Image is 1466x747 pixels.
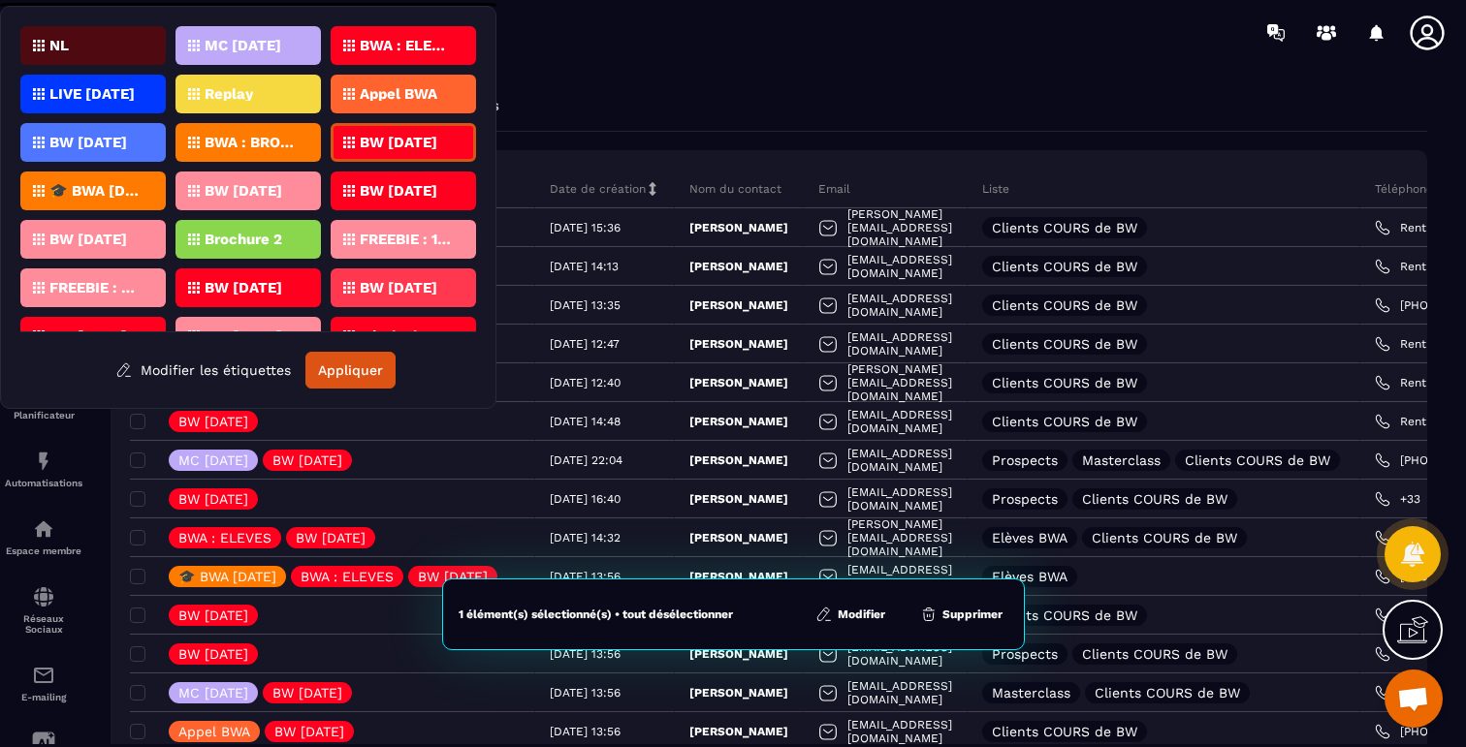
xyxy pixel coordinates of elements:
[360,39,454,52] p: BWA : ELEVES
[274,725,344,738] p: BW [DATE]
[550,298,621,312] p: [DATE] 13:35
[689,220,788,235] p: [PERSON_NAME]
[178,415,248,428] p: BW [DATE]
[550,492,621,506] p: [DATE] 16:40
[296,531,366,545] p: BW [DATE]
[5,503,82,571] a: automationsautomationsEspace membre
[205,281,282,295] p: BW [DATE]
[689,452,788,468] p: [PERSON_NAME]
[550,531,621,545] p: [DATE] 14:32
[992,415,1137,428] p: Clients COURS de BW
[49,184,143,198] p: 🎓 BWA [DATE]
[49,329,127,343] p: BW [DATE]
[360,233,454,246] p: FREEBIE : 10 MIN
[1375,491,1420,507] a: +33
[205,329,282,343] p: BW [DATE]
[272,453,342,467] p: BW [DATE]
[1082,647,1227,661] p: Clients COURS de BW
[1375,181,1433,197] p: Téléphone
[32,450,55,473] img: automations
[360,184,437,198] p: BW [DATE]
[992,686,1070,700] p: Masterclass
[178,647,248,661] p: BW [DATE]
[272,686,342,700] p: BW [DATE]
[689,569,788,584] p: [PERSON_NAME]
[178,608,248,622] p: BW [DATE]
[32,664,55,687] img: email
[301,570,394,583] p: BWA : ELEVES
[818,181,850,197] p: Email
[992,647,1058,661] p: Prospects
[5,613,82,635] p: Réseaux Sociaux
[550,686,621,700] p: [DATE] 13:56
[550,453,622,467] p: [DATE] 22:04
[992,453,1058,467] p: Prospects
[49,281,143,295] p: FREEBIE : GUIDE
[5,410,82,420] p: Planificateur
[5,649,82,717] a: emailemailE-mailing
[550,181,646,197] p: Date de création
[1095,686,1240,700] p: Clients COURS de BW
[550,221,621,234] p: [DATE] 15:36
[178,531,271,545] p: BWA : ELEVES
[205,136,299,149] p: BWA : BROCHURE
[550,415,621,428] p: [DATE] 14:48
[689,259,788,274] p: [PERSON_NAME]
[992,570,1068,583] p: Elèves BWA
[360,281,437,295] p: BW [DATE]
[5,435,82,503] a: automationsautomationsAutomatisations
[550,647,621,661] p: [DATE] 13:56
[360,87,437,101] p: Appel BWA
[992,221,1137,234] p: Clients COURS de BW
[178,453,248,467] p: MC [DATE]
[810,605,891,624] button: Modifier
[1082,453,1161,467] p: Masterclass
[1385,669,1443,728] div: Ouvrir le chat
[178,492,248,506] p: BW [DATE]
[992,725,1137,738] p: Clients COURS de BW
[1375,607,1420,623] a: +33
[914,605,1008,624] button: Supprimer
[459,607,733,622] div: 1 élément(s) sélectionné(s) • tout désélectionner
[49,136,127,149] p: BW [DATE]
[550,376,621,389] p: [DATE] 12:40
[982,181,1009,197] p: Liste
[178,686,248,700] p: MC [DATE]
[689,646,788,662] p: [PERSON_NAME]
[49,233,127,246] p: BW [DATE]
[5,692,82,702] p: E-mailing
[550,725,621,738] p: [DATE] 13:56
[992,298,1137,312] p: Clients COURS de BW
[49,87,135,101] p: LIVE [DATE]
[550,260,619,273] p: [DATE] 14:13
[1375,530,1420,545] a: +33
[178,570,276,583] p: 🎓 BWA [DATE]
[689,375,788,390] p: [PERSON_NAME]
[205,87,253,101] p: Replay
[550,337,620,351] p: [DATE] 12:47
[205,39,281,52] p: MC [DATE]
[992,376,1137,389] p: Clients COURS de BW
[205,233,282,246] p: Brochure 2
[1375,646,1420,662] a: +33
[101,353,305,388] button: Modifier les étiquettes
[5,571,82,649] a: social-networksocial-networkRéseaux Sociaux
[992,492,1058,506] p: Prospects
[32,585,55,608] img: social-network
[689,724,788,739] p: [PERSON_NAME]
[689,181,781,197] p: Nom du contact
[360,329,454,343] p: Séminaire BWA
[689,491,788,507] p: [PERSON_NAME]
[418,570,488,583] p: BW [DATE]
[360,136,437,149] p: BW [DATE]
[550,570,621,583] p: [DATE] 13:56
[5,545,82,556] p: Espace membre
[178,725,250,738] p: Appel BWA
[305,352,396,389] button: Appliquer
[5,478,82,488] p: Automatisations
[689,336,788,352] p: [PERSON_NAME]
[1092,531,1237,545] p: Clients COURS de BW
[1185,453,1330,467] p: Clients COURS de BW
[689,414,788,429] p: [PERSON_NAME]
[49,39,69,52] p: NL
